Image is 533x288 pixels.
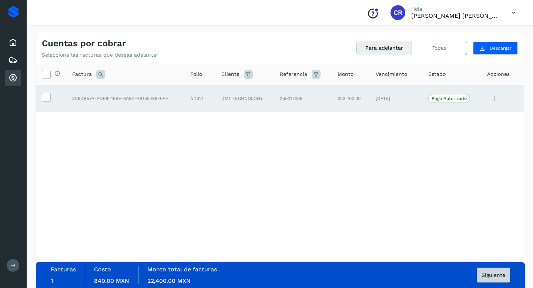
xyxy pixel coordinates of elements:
[274,85,332,112] td: 250017039
[482,272,505,278] span: Siguiente
[5,34,21,51] div: Inicio
[190,70,202,78] span: Folio
[184,85,215,112] td: A 1221
[215,85,274,112] td: DMT TECHNOLOGY
[94,266,111,273] label: Costo
[477,268,510,282] button: Siguiente
[66,85,184,112] td: 3C9DB57A-AD68-49BE-9ABA-4B156486F0AF
[370,85,422,112] td: [DATE]
[147,266,217,273] label: Monto total de facturas
[428,70,446,78] span: Estado
[51,277,53,284] span: 1
[42,38,126,49] h4: Cuentas por cobrar
[490,45,512,51] span: Descargar
[411,12,500,19] p: CARLOS RODOLFO BELLI PEDRAZA
[5,70,21,86] div: Cuentas por cobrar
[94,277,129,284] span: 840.00 MXN
[51,266,76,273] label: Facturas
[338,70,353,78] span: Monto
[473,41,518,55] button: Descargar
[332,85,370,112] td: $22,400.00
[412,41,467,55] button: Todas
[357,41,412,55] button: Para adelantar
[5,52,21,68] div: Embarques
[376,70,407,78] span: Vencimiento
[147,277,191,284] span: 22,400.00 MXN
[411,6,500,12] p: Hola,
[280,70,307,78] span: Referencia
[487,70,510,78] span: Acciones
[432,96,467,101] p: Pago Autorizado
[42,52,158,58] p: Selecciona las facturas que deseas adelantar
[221,70,239,78] span: Cliente
[72,70,92,78] span: Factura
